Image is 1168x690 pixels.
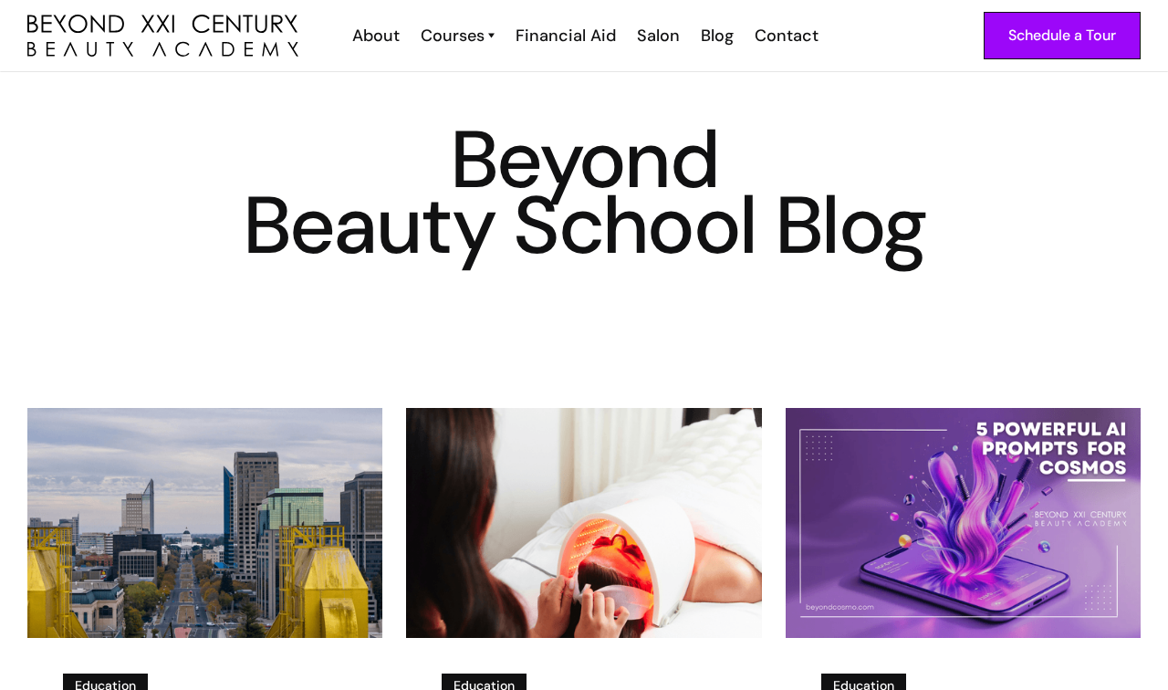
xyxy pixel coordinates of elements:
[27,408,382,638] img: Sacramento city skyline with state capital building
[27,127,1141,258] h1: Beyond Beauty School Blog
[755,24,819,47] div: Contact
[689,24,743,47] a: Blog
[786,408,1141,638] img: AI for cosmetologists
[27,15,298,57] img: beyond 21st century beauty academy logo
[984,12,1141,59] a: Schedule a Tour
[637,24,680,47] div: Salon
[421,24,495,47] a: Courses
[27,15,298,57] a: home
[1008,24,1116,47] div: Schedule a Tour
[701,24,734,47] div: Blog
[340,24,409,47] a: About
[743,24,828,47] a: Contact
[352,24,400,47] div: About
[421,24,485,47] div: Courses
[516,24,616,47] div: Financial Aid
[406,408,761,638] img: esthetician red light therapy
[504,24,625,47] a: Financial Aid
[625,24,689,47] a: Salon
